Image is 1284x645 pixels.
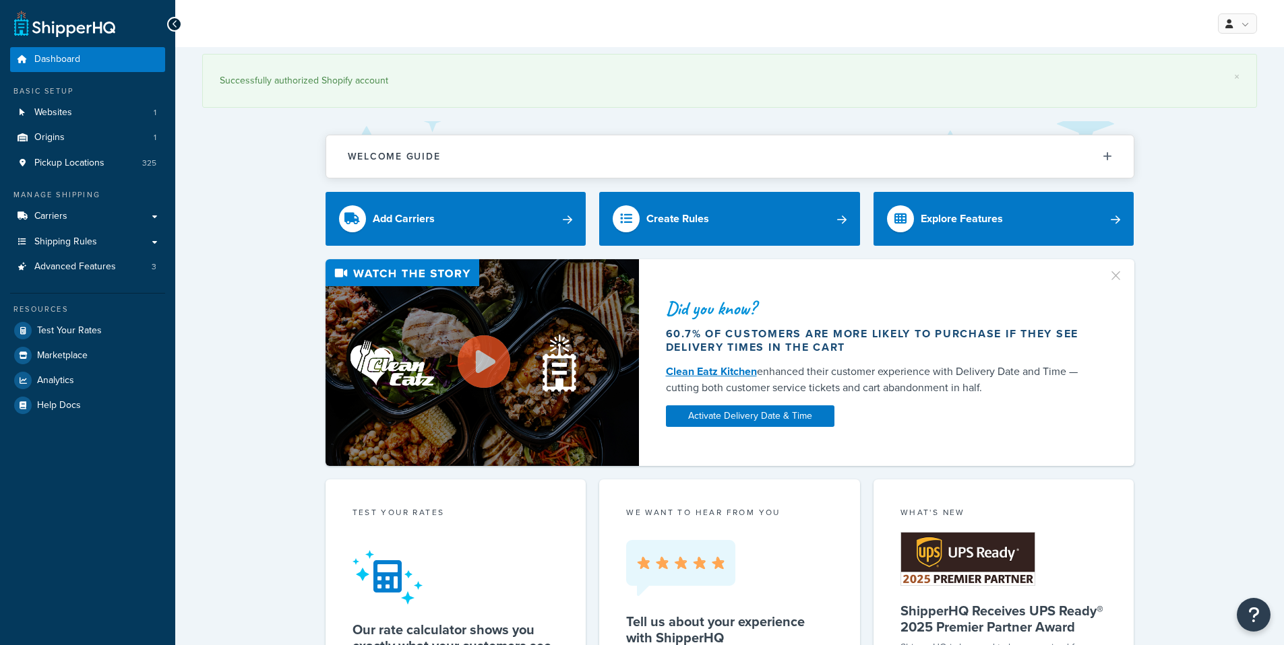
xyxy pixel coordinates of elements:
a: Advanced Features3 [10,254,165,279]
h2: Welcome Guide [348,151,441,162]
li: Origins [10,125,165,150]
div: Create Rules [646,209,709,228]
li: Pickup Locations [10,151,165,176]
h5: ShipperHQ Receives UPS Ready® 2025 Premier Partner Award [900,603,1107,635]
span: Advanced Features [34,261,116,273]
li: Advanced Features [10,254,165,279]
span: Pickup Locations [34,158,104,169]
div: Successfully authorized Shopify account [220,71,1240,90]
div: Test your rates [353,506,559,522]
a: Explore Features [874,192,1134,246]
div: Did you know? [666,299,1092,318]
a: × [1234,71,1240,82]
a: Test Your Rates [10,318,165,343]
span: 3 [152,261,156,273]
a: Pickup Locations325 [10,151,165,176]
span: Test Your Rates [37,325,102,337]
p: we want to hear from you [626,506,833,518]
a: Add Carriers [326,192,586,246]
div: Resources [10,304,165,315]
span: Marketplace [37,350,88,362]
a: Carriers [10,204,165,229]
a: Activate Delivery Date & Time [666,405,834,427]
a: Create Rules [599,192,860,246]
div: Basic Setup [10,86,165,97]
div: 60.7% of customers are more likely to purchase if they see delivery times in the cart [666,327,1092,354]
span: Shipping Rules [34,236,97,248]
a: Origins1 [10,125,165,150]
span: 1 [154,132,156,143]
span: Carriers [34,211,67,222]
a: Clean Eatz Kitchen [666,364,757,379]
span: 325 [142,158,156,169]
a: Websites1 [10,100,165,125]
button: Open Resource Center [1237,598,1271,632]
a: Marketplace [10,343,165,368]
div: enhanced their customer experience with Delivery Date and Time — cutting both customer service ti... [666,364,1092,396]
div: Manage Shipping [10,189,165,201]
span: Analytics [37,375,74,386]
span: Help Docs [37,400,81,411]
button: Welcome Guide [326,135,1134,178]
span: 1 [154,107,156,118]
a: Dashboard [10,47,165,72]
img: Video thumbnail [326,259,639,466]
li: Websites [10,100,165,125]
span: Dashboard [34,54,80,65]
a: Shipping Rules [10,230,165,254]
span: Websites [34,107,72,118]
div: What's New [900,506,1107,522]
span: Origins [34,132,65,143]
a: Analytics [10,368,165,393]
div: Explore Features [921,209,1003,228]
div: Add Carriers [373,209,435,228]
a: Help Docs [10,393,165,417]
